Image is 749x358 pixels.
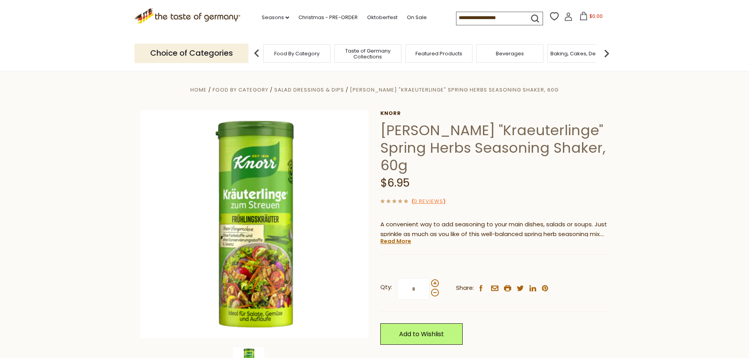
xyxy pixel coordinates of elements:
a: Food By Category [213,86,268,93]
a: Christmas - PRE-ORDER [298,13,358,22]
a: Salad Dressings & Dips [274,86,344,93]
a: On Sale [407,13,427,22]
a: Featured Products [415,51,462,56]
img: next arrow [599,46,614,61]
h1: [PERSON_NAME] "Kraeuterlinge" Spring Herbs Seasoning Shaker, 60g [380,122,609,174]
strong: Qty: [380,282,392,292]
a: Seasons [262,13,289,22]
a: Knorr [380,110,609,116]
img: Knorr "Kraeuterlinge" Spring Herbs Seasoning Shaker, 60g [140,110,369,338]
a: Baking, Cakes, Desserts [550,51,611,56]
a: [PERSON_NAME] "Kraeuterlinge" Spring Herbs Seasoning Shaker, 60g [350,86,559,93]
input: Qty: [398,278,430,300]
a: Home [190,86,207,93]
a: Read More [380,237,411,245]
a: Beverages [496,51,524,56]
a: Oktoberfest [367,13,398,22]
span: ( ) [412,198,445,205]
p: Choice of Categories [135,44,248,63]
a: Add to Wishlist [380,323,463,345]
span: $6.95 [380,175,410,190]
a: 0 Reviews [414,198,443,206]
a: Food By Category [274,51,319,56]
a: Taste of Germany Collections [337,48,399,60]
img: previous arrow [249,46,264,61]
button: $0.00 [574,12,607,23]
span: Share: [456,283,474,293]
p: A convenient way to add seasoning to your main dishes, salads or soups. Just sprinkle as much as ... [380,220,609,239]
span: $0.00 [589,13,603,19]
